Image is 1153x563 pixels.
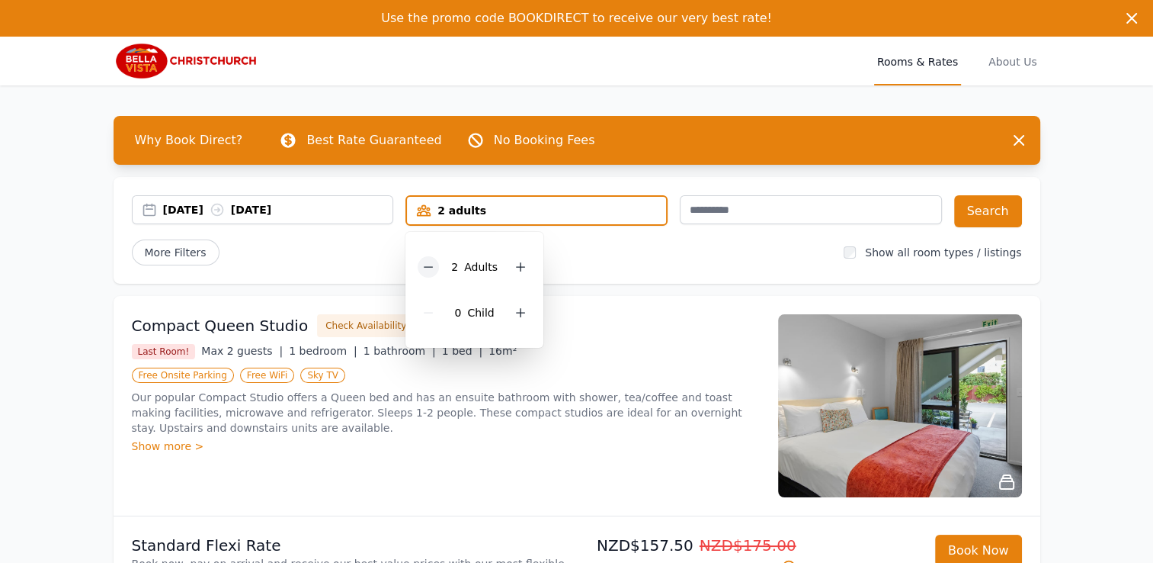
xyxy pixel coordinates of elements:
button: Search [954,195,1022,227]
span: 16m² [488,345,517,357]
p: Our popular Compact Studio offers a Queen bed and has an ensuite bathroom with shower, tea/coffee... [132,390,760,436]
h3: Compact Queen Studio [132,315,309,336]
span: Free Onsite Parking [132,368,234,383]
p: No Booking Fees [494,131,595,150]
label: Show all room types / listings [865,246,1021,259]
span: Sky TV [300,368,345,383]
span: Adult s [464,261,498,273]
span: 0 [454,307,461,319]
span: 1 bed | [442,345,482,357]
span: Free WiFi [240,368,295,383]
span: 1 bathroom | [364,345,436,357]
div: Show more > [132,439,760,454]
a: Rooms & Rates [874,37,961,85]
button: Check Availability [317,314,415,337]
img: Bella Vista Christchurch [114,43,260,79]
p: Standard Flexi Rate [132,535,571,556]
a: About Us [985,37,1039,85]
span: Why Book Direct? [123,125,255,156]
span: Use the promo code BOOKDIRECT to receive our very best rate! [381,11,772,25]
div: [DATE] [DATE] [163,202,393,217]
span: Last Room! [132,344,196,359]
span: 1 bedroom | [289,345,357,357]
span: More Filters [132,240,219,265]
span: 2 [451,261,458,273]
span: Max 2 guests | [201,345,283,357]
span: Child [467,307,494,319]
p: Best Rate Guaranteed [306,131,441,150]
div: 2 adults [407,203,666,218]
span: NZD$175.00 [700,536,796,555]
